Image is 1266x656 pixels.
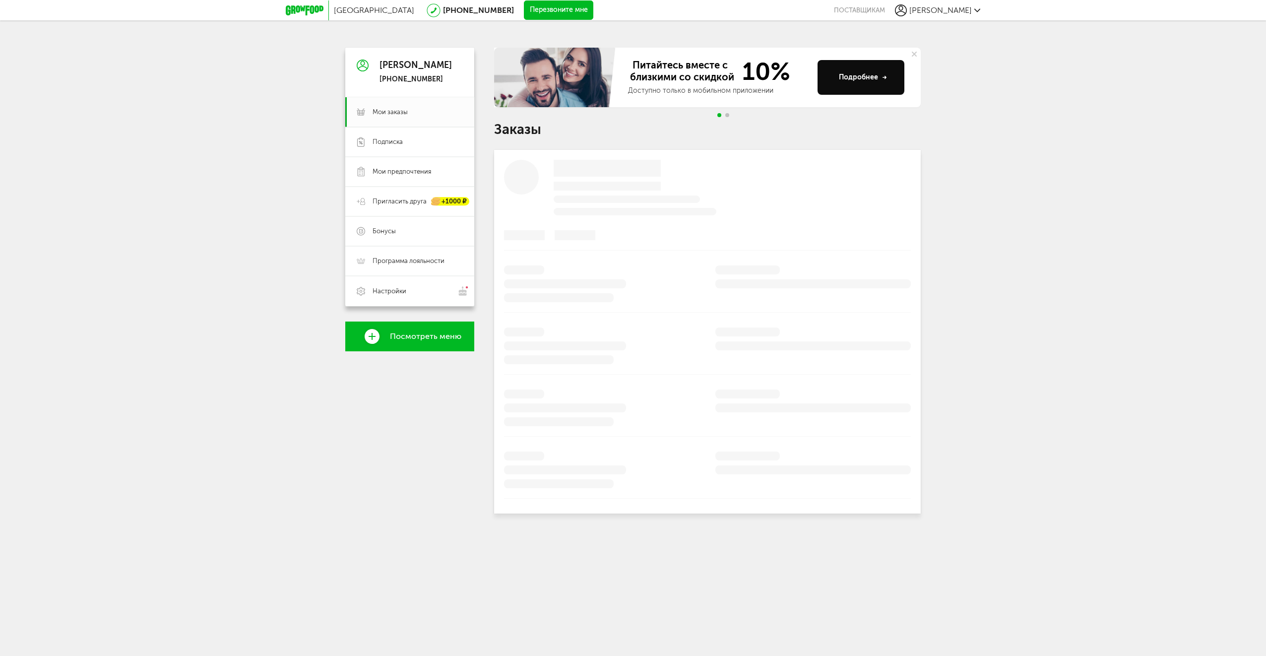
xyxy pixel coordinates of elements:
[494,123,921,136] h1: Заказы
[345,127,474,157] a: Подписка
[380,75,452,84] div: [PHONE_NUMBER]
[494,48,618,107] img: family-banner.579af9d.jpg
[390,332,461,341] span: Посмотреть меню
[628,59,736,84] span: Питайтесь вместе с близкими со скидкой
[373,257,444,265] span: Программа лояльности
[373,137,403,146] span: Подписка
[818,60,904,95] button: Подробнее
[373,108,408,117] span: Мои заказы
[345,276,474,306] a: Настройки
[345,187,474,216] a: Пригласить друга +1000 ₽
[524,0,593,20] button: Перезвоните мне
[432,197,469,206] div: +1000 ₽
[443,5,514,15] a: [PHONE_NUMBER]
[380,61,452,70] div: [PERSON_NAME]
[717,113,721,117] span: Go to slide 1
[373,227,396,236] span: Бонусы
[373,167,431,176] span: Мои предпочтения
[345,322,474,351] a: Посмотреть меню
[334,5,414,15] span: [GEOGRAPHIC_DATA]
[373,287,406,296] span: Настройки
[628,86,810,96] div: Доступно только в мобильном приложении
[839,72,887,82] div: Подробнее
[373,197,427,206] span: Пригласить друга
[725,113,729,117] span: Go to slide 2
[345,216,474,246] a: Бонусы
[345,246,474,276] a: Программа лояльности
[736,59,790,84] span: 10%
[909,5,972,15] span: [PERSON_NAME]
[345,97,474,127] a: Мои заказы
[345,157,474,187] a: Мои предпочтения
